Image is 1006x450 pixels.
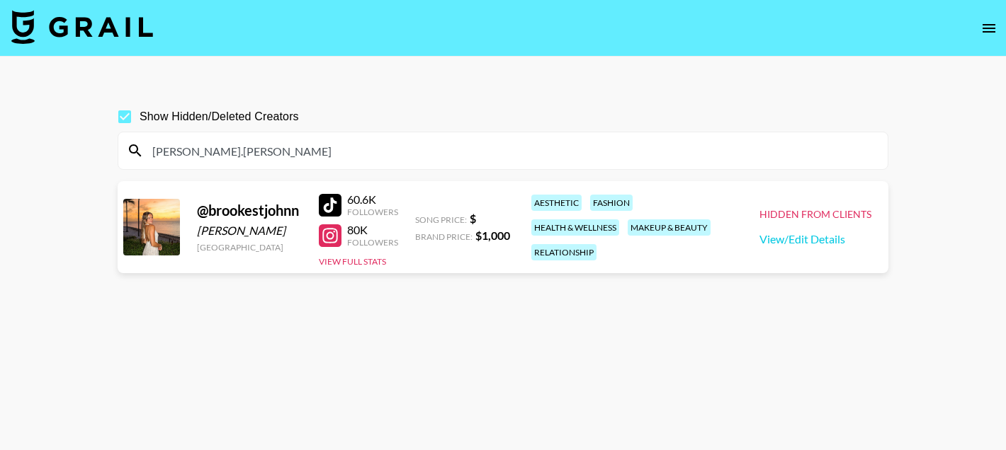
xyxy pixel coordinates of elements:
[531,219,619,236] div: health & wellness
[415,231,473,242] span: Brand Price:
[140,108,299,125] span: Show Hidden/Deleted Creators
[759,232,871,246] a: View/Edit Details
[531,244,597,260] div: relationship
[197,242,302,253] div: [GEOGRAPHIC_DATA]
[975,14,1003,42] button: open drawer
[197,202,302,219] div: @ brookestjohnn
[144,139,879,162] input: Search by User Name
[347,237,398,248] div: Followers
[531,195,582,211] div: aesthetic
[347,207,398,217] div: Followers
[11,10,153,44] img: Grail Talent
[759,208,871,221] div: Hidden from Clients
[347,192,398,207] div: 60.6K
[347,223,398,237] div: 80K
[628,219,711,236] div: makeup & beauty
[197,224,302,238] div: [PERSON_NAME]
[590,195,633,211] div: fashion
[415,214,467,225] span: Song Price:
[475,229,510,242] strong: $ 1,000
[470,212,476,225] strong: $
[319,256,386,267] button: View Full Stats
